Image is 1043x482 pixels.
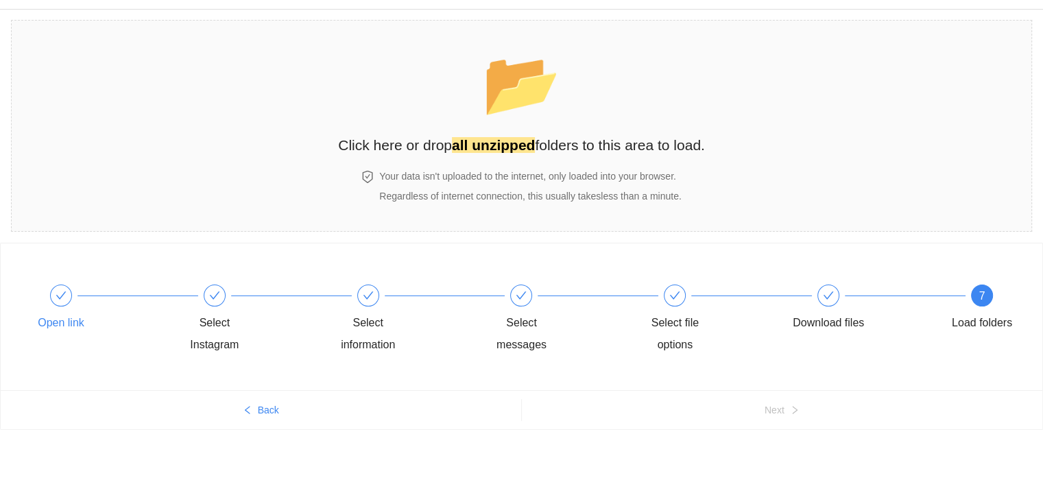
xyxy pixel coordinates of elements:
div: Select file options [635,285,789,356]
span: safety-certificate [361,171,374,183]
strong: all unzipped [452,137,535,153]
span: Back [258,402,279,418]
span: check [209,290,220,301]
span: check [823,290,834,301]
span: left [243,405,252,416]
div: Load folders [952,312,1012,334]
div: Open link [38,312,84,334]
div: Select messages [481,285,635,356]
h2: Click here or drop folders to this area to load. [338,134,705,156]
button: Nextright [522,399,1043,421]
span: Regardless of internet connection, this usually takes less than a minute . [379,191,681,202]
div: Select messages [481,312,561,356]
span: 7 [979,290,985,302]
span: folder [482,49,561,119]
div: Select information [328,285,482,356]
div: 7Load folders [942,285,1022,334]
span: check [56,290,67,301]
span: check [516,290,527,301]
span: check [363,290,374,301]
div: Select file options [635,312,715,356]
div: Select Instagram [175,312,254,356]
button: leftBack [1,399,521,421]
span: check [669,290,680,301]
div: Download files [793,312,864,334]
div: Select information [328,312,408,356]
div: Select Instagram [175,285,328,356]
h4: Your data isn't uploaded to the internet, only loaded into your browser. [379,169,681,184]
div: Open link [21,285,175,334]
div: Download files [789,285,942,334]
